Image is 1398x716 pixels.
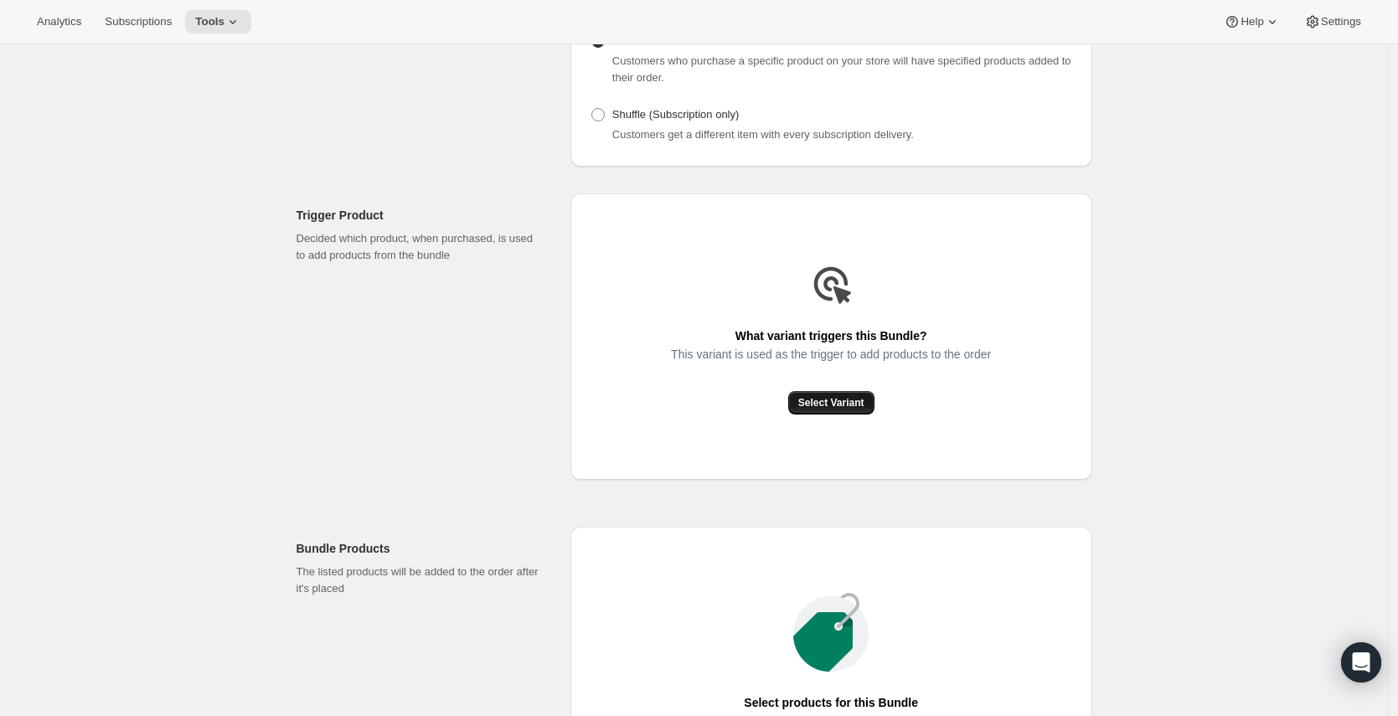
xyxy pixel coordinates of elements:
span: Subscriptions [105,15,172,28]
h2: Bundle Products [297,540,544,557]
button: Analytics [27,10,91,33]
button: Subscriptions [95,10,182,33]
button: Help [1214,10,1290,33]
span: Customers get a different item with every subscription delivery. [612,128,914,141]
button: Select Variant [788,391,874,415]
span: Shuffle (Subscription only) [612,108,740,121]
span: Select products for this Bundle [744,691,918,714]
h2: Trigger Product [297,207,544,224]
span: Help [1241,15,1263,28]
div: Open Intercom Messenger [1341,642,1381,683]
p: Decided which product, when purchased, is used to add products from the bundle [297,230,544,264]
button: Settings [1294,10,1371,33]
span: Settings [1321,15,1361,28]
p: The listed products will be added to the order after it's placed [297,564,544,597]
span: Customers who purchase a specific product on your store will have specified products added to the... [612,54,1071,84]
span: Tools [195,15,224,28]
span: This variant is used as the trigger to add products to the order [671,343,991,366]
span: Analytics [37,15,81,28]
button: Tools [185,10,251,33]
span: Select Variant [798,396,864,410]
span: What variant triggers this Bundle? [735,324,927,348]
